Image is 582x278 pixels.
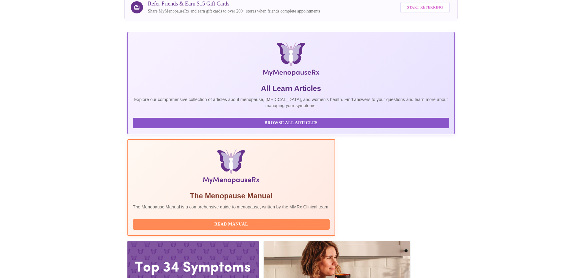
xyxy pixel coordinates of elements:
[133,118,449,128] button: Browse All Articles
[139,119,443,127] span: Browse All Articles
[133,221,331,226] a: Read Manual
[164,150,298,186] img: Menopause Manual
[407,4,443,11] span: Start Referring
[133,191,330,201] h5: The Menopause Manual
[139,221,324,228] span: Read Manual
[400,2,450,13] button: Start Referring
[133,219,330,230] button: Read Manual
[133,84,449,93] h5: All Learn Articles
[182,42,400,79] img: MyMenopauseRx Logo
[133,96,449,109] p: Explore our comprehensive collection of articles about menopause, [MEDICAL_DATA], and women's hea...
[133,204,330,210] p: The Menopause Manual is a comprehensive guide to menopause, written by the MMRx Clinical team.
[133,120,451,125] a: Browse All Articles
[148,1,320,7] h3: Refer Friends & Earn $15 Gift Cards
[148,8,320,14] p: Share MyMenopauseRx and earn gift cards to over 200+ stores when friends complete appointments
